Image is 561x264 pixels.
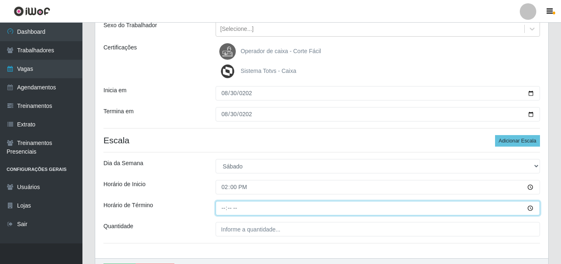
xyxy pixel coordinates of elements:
[103,201,153,210] label: Horário de Término
[216,180,540,194] input: 00:00
[14,6,50,16] img: CoreUI Logo
[103,222,133,231] label: Quantidade
[216,86,540,100] input: 00/00/0000
[103,107,134,116] label: Termina em
[219,43,239,60] img: Operador de caixa - Corte Fácil
[216,222,540,236] input: Informe a quantidade...
[216,201,540,215] input: 00:00
[103,135,540,145] h4: Escala
[241,48,321,54] span: Operador de caixa - Corte Fácil
[219,63,239,79] img: Sistema Totvs - Caixa
[103,86,127,95] label: Inicia em
[220,25,254,33] div: [Selecione...]
[103,180,146,189] label: Horário de Inicio
[103,43,137,52] label: Certificações
[103,159,143,168] label: Dia da Semana
[241,68,296,74] span: Sistema Totvs - Caixa
[216,107,540,121] input: 00/00/0000
[495,135,540,147] button: Adicionar Escala
[103,21,157,30] label: Sexo do Trabalhador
